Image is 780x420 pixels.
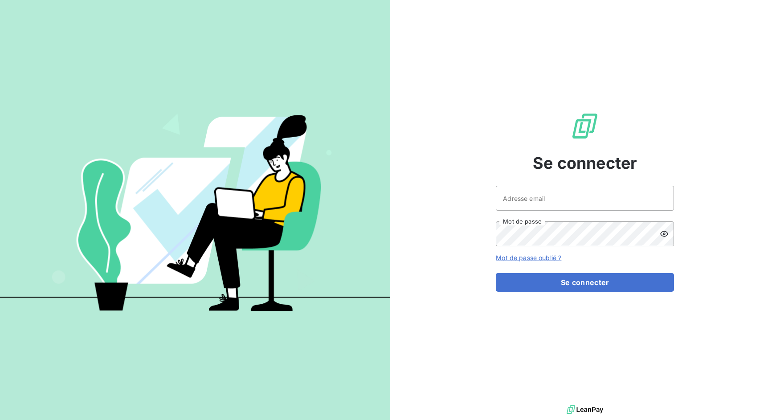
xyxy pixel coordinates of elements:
[567,403,603,416] img: logo
[571,112,599,140] img: Logo LeanPay
[496,186,674,211] input: placeholder
[496,273,674,292] button: Se connecter
[533,151,637,175] span: Se connecter
[496,254,561,261] a: Mot de passe oublié ?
